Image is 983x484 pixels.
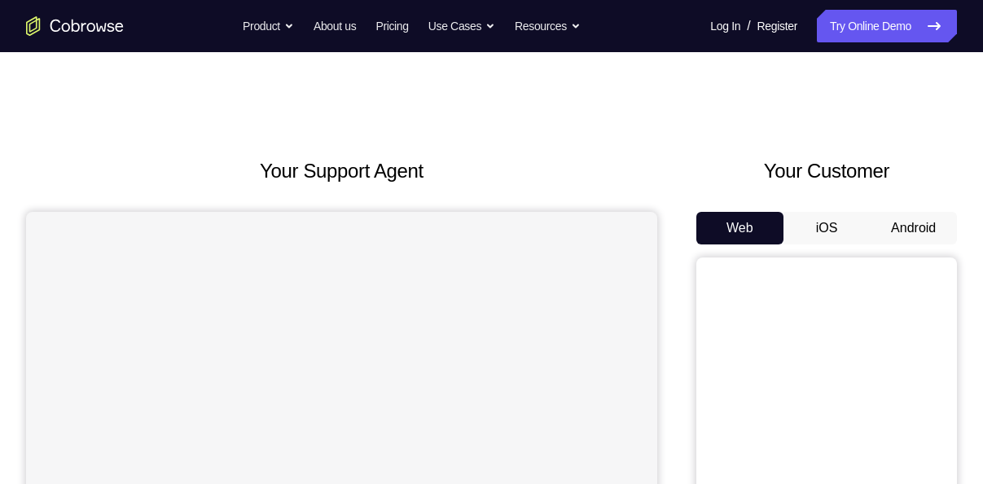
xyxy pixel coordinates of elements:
button: Resources [515,10,581,42]
h2: Your Customer [696,156,957,186]
a: Try Online Demo [817,10,957,42]
button: Product [243,10,294,42]
button: Android [870,212,957,244]
span: / [747,16,750,36]
button: Use Cases [428,10,495,42]
button: Web [696,212,783,244]
a: Go to the home page [26,16,124,36]
h2: Your Support Agent [26,156,657,186]
a: Log In [710,10,740,42]
button: iOS [783,212,871,244]
a: Register [757,10,797,42]
a: About us [314,10,356,42]
a: Pricing [375,10,408,42]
